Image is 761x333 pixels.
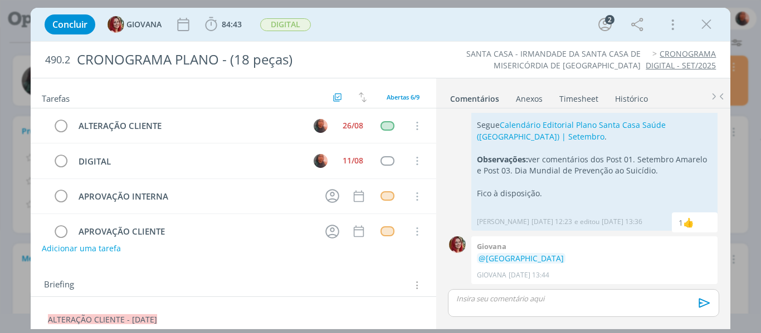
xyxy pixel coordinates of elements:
p: GIOVANA [477,270,506,280]
a: Comentários [450,88,500,105]
div: dialog [31,8,731,329]
a: CRONOGRAMA DIGITAL - SET/2025 [646,48,716,70]
div: ALTERAÇÃO CLIENTE [74,119,304,133]
img: G [449,236,466,253]
a: Timesheet [559,88,599,105]
div: APROVAÇÃO CLIENTE [74,225,315,238]
span: 84:43 [222,19,242,29]
span: [DATE] 13:36 [602,217,642,227]
b: Giovana [477,241,506,251]
button: 84:43 [202,16,245,33]
div: Natacha [683,216,694,229]
span: e editou [574,217,599,227]
span: @[GEOGRAPHIC_DATA] [479,253,564,264]
span: GIOVANA [126,21,162,28]
span: DIGITAL [260,18,311,31]
div: 26/08 [343,122,363,130]
span: Abertas 6/9 [387,93,419,101]
button: C [312,117,329,134]
span: 490.2 [45,54,70,66]
button: GGIOVANA [108,16,162,33]
span: Briefing [44,278,74,292]
div: 11/08 [343,157,363,165]
button: Concluir [45,14,95,34]
p: Segue . [477,120,712,142]
p: ver comentários dos Post 01. Setembro Amarelo e Post 03. Dia Mundial de Prevenção ao Suicídio. [477,154,712,177]
button: DIGITAL [260,18,311,32]
p: Fico à disposição. [477,188,712,199]
div: Anexos [516,93,543,105]
div: CRONOGRAMA PLANO - (18 peças) [72,46,432,73]
a: SANTA CASA - IRMANDADE DA SANTA CASA DE MISERICÓRDIA DE [GEOGRAPHIC_DATA] [466,48,641,70]
img: C [314,119,328,133]
img: arrow-down-up.svg [359,92,367,102]
span: Concluir [52,20,87,29]
strong: Observações: [477,154,528,165]
button: C [312,152,329,169]
p: [PERSON_NAME] [477,217,529,227]
div: 1 [679,217,683,228]
img: G [108,16,124,33]
button: Adicionar uma tarefa [41,238,121,259]
span: Tarefas [42,91,70,104]
img: C [314,154,328,168]
a: Calendário Editorial Plano Santa Casa Saúde ([GEOGRAPHIC_DATA]) | Setembro [477,120,666,141]
div: APROVAÇÃO INTERNA [74,190,315,203]
a: Histórico [614,88,648,105]
div: 2 [605,15,614,24]
span: ALTERAÇÃO CLIENTE - [DATE] [48,314,157,325]
button: 2 [596,16,614,33]
span: [DATE] 13:44 [509,270,549,280]
span: [DATE] 12:23 [531,217,572,227]
div: DIGITAL [74,155,304,168]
